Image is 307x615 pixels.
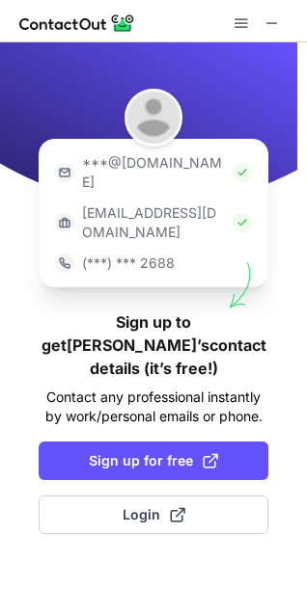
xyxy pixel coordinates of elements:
[123,505,185,524] span: Login
[125,89,182,147] img: John Monaco
[55,163,74,182] img: https://contactout.com/extension/app/static/media/login-email-icon.f64bce713bb5cd1896fef81aa7b14a...
[82,153,225,192] p: ***@[DOMAIN_NAME]
[19,12,135,35] img: ContactOut v5.3.10
[233,213,252,232] img: Check Icon
[82,203,225,242] p: [EMAIL_ADDRESS][DOMAIN_NAME]
[89,451,218,470] span: Sign up for free
[55,254,74,273] img: https://contactout.com/extension/app/static/media/login-phone-icon.bacfcb865e29de816d437549d7f4cb...
[39,388,268,426] p: Contact any professional instantly by work/personal emails or phone.
[55,213,74,232] img: https://contactout.com/extension/app/static/media/login-work-icon.638a5007170bc45168077fde17b29a1...
[39,441,268,480] button: Sign up for free
[39,310,268,380] h1: Sign up to get [PERSON_NAME]’s contact details (it’s free!)
[233,163,252,182] img: Check Icon
[39,495,268,534] button: Login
